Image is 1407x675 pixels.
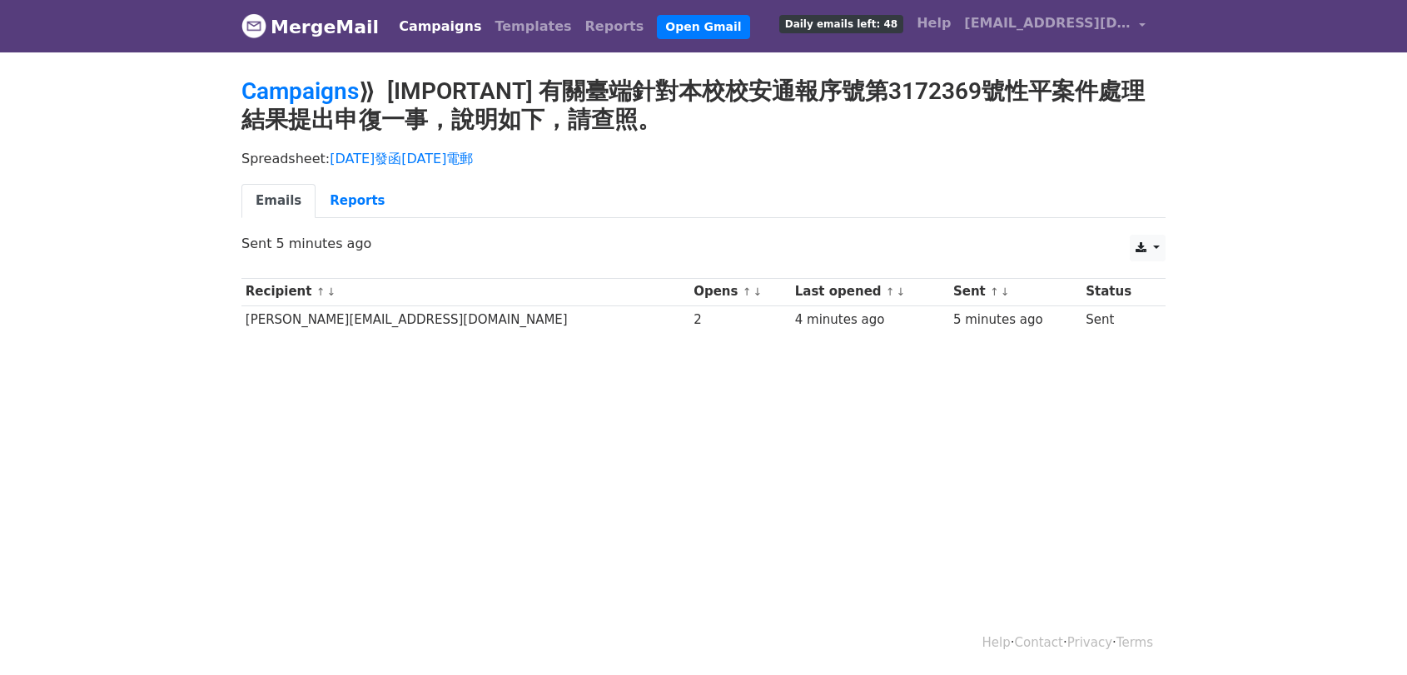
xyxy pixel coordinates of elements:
a: Campaigns [241,77,359,105]
a: MergeMail [241,9,379,44]
th: Last opened [791,278,949,305]
td: [PERSON_NAME][EMAIL_ADDRESS][DOMAIN_NAME] [241,305,689,333]
h2: ⟫ [IMPORTANT] 有關臺端針對本校校安通報序號第3172369號性平案件處理結果提出申復一事，說明如下，請查照。 [241,77,1166,133]
a: ↓ [1001,285,1010,298]
a: Reports [316,184,399,218]
div: 2 [694,310,787,330]
a: [EMAIL_ADDRESS][DOMAIN_NAME] [957,7,1152,46]
a: ↓ [753,285,762,298]
a: [DATE]發函[DATE]電郵 [330,151,473,166]
a: ↑ [743,285,752,298]
div: 5 minutes ago [953,310,1078,330]
a: Reports [579,10,651,43]
span: Daily emails left: 48 [779,15,903,33]
a: Templates [488,10,578,43]
a: ↓ [326,285,336,298]
a: ↓ [897,285,906,298]
a: Contact [1015,635,1063,650]
a: ↑ [886,285,895,298]
a: Campaigns [392,10,488,43]
a: ↑ [990,285,999,298]
a: Daily emails left: 48 [773,7,910,40]
a: ↑ [316,285,326,298]
th: Opens [689,278,791,305]
a: Emails [241,184,316,218]
p: Spreadsheet: [241,150,1166,167]
a: Help [910,7,957,40]
th: Recipient [241,278,689,305]
a: Help [982,635,1011,650]
img: MergeMail logo [241,13,266,38]
th: Sent [949,278,1081,305]
td: Sent [1081,305,1155,333]
p: Sent 5 minutes ago [241,235,1166,252]
div: 4 minutes ago [795,310,946,330]
a: Terms [1116,635,1153,650]
a: Privacy [1067,635,1112,650]
a: Open Gmail [657,15,749,39]
th: Status [1081,278,1155,305]
span: [EMAIL_ADDRESS][DOMAIN_NAME] [964,13,1131,33]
